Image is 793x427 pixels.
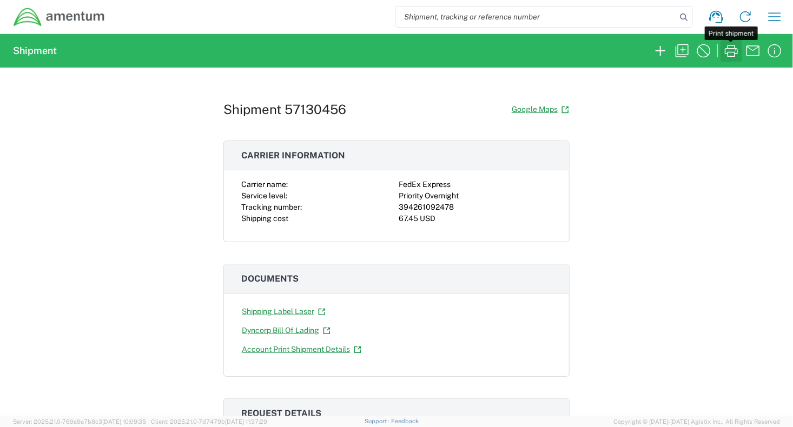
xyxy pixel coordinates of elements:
span: Service level: [241,191,287,200]
span: Copyright © [DATE]-[DATE] Agistix Inc., All Rights Reserved [613,417,780,426]
span: [DATE] 11:37:29 [225,418,267,425]
span: Server: 2025.21.0-769a9a7b8c3 [13,418,146,425]
span: Request details [241,408,321,418]
a: Dyncorp Bill Of Lading [241,321,331,340]
h2: Shipment [13,44,57,57]
span: Tracking number: [241,203,302,211]
span: Shipping cost [241,214,288,223]
div: 394261092478 [399,202,552,213]
span: Client: 2025.21.0-7d7479b [151,418,267,425]
div: FedEx Express [399,179,552,190]
h1: Shipment 57130456 [223,102,346,117]
span: Documents [241,273,299,284]
span: Carrier name: [241,180,288,189]
a: Shipping Label Laser [241,302,326,321]
a: Google Maps [511,100,570,119]
div: 67.45 USD [399,213,552,224]
a: Feedback [391,418,419,424]
a: Support [365,418,392,424]
img: dyncorp [13,7,105,27]
a: Account Print Shipment Details [241,340,362,359]
input: Shipment, tracking or reference number [396,6,676,27]
span: Carrier information [241,150,345,161]
span: [DATE] 10:09:35 [102,418,146,425]
div: Priority Overnight [399,190,552,202]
